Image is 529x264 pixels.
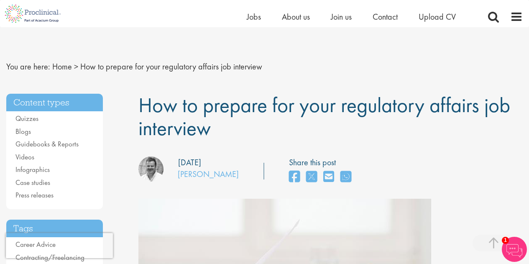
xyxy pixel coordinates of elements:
[323,168,334,186] a: share on email
[289,168,300,186] a: share on facebook
[6,61,50,72] span: You are here:
[247,11,261,22] a: Jobs
[6,94,103,112] h3: Content types
[52,61,72,72] a: breadcrumb link
[419,11,456,22] a: Upload CV
[15,165,50,174] a: Infographics
[6,220,103,238] h3: Tags
[306,168,317,186] a: share on twitter
[15,152,34,161] a: Videos
[15,127,31,136] a: Blogs
[80,61,262,72] span: How to prepare for your regulatory affairs job interview
[15,114,38,123] a: Quizzes
[340,168,351,186] a: share on whats app
[15,139,79,149] a: Guidebooks & Reports
[6,233,113,258] iframe: reCAPTCHA
[289,156,355,169] label: Share this post
[138,92,510,141] span: How to prepare for your regulatory affairs job interview
[178,156,201,169] div: [DATE]
[15,253,84,262] a: Contracting/Freelancing
[502,237,509,244] span: 1
[502,237,527,262] img: Chatbot
[373,11,398,22] a: Contact
[282,11,310,22] a: About us
[74,61,78,72] span: >
[138,156,164,182] img: David Nixon
[15,178,50,187] a: Case studies
[15,190,54,200] a: Press releases
[178,169,239,179] a: [PERSON_NAME]
[331,11,352,22] a: Join us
